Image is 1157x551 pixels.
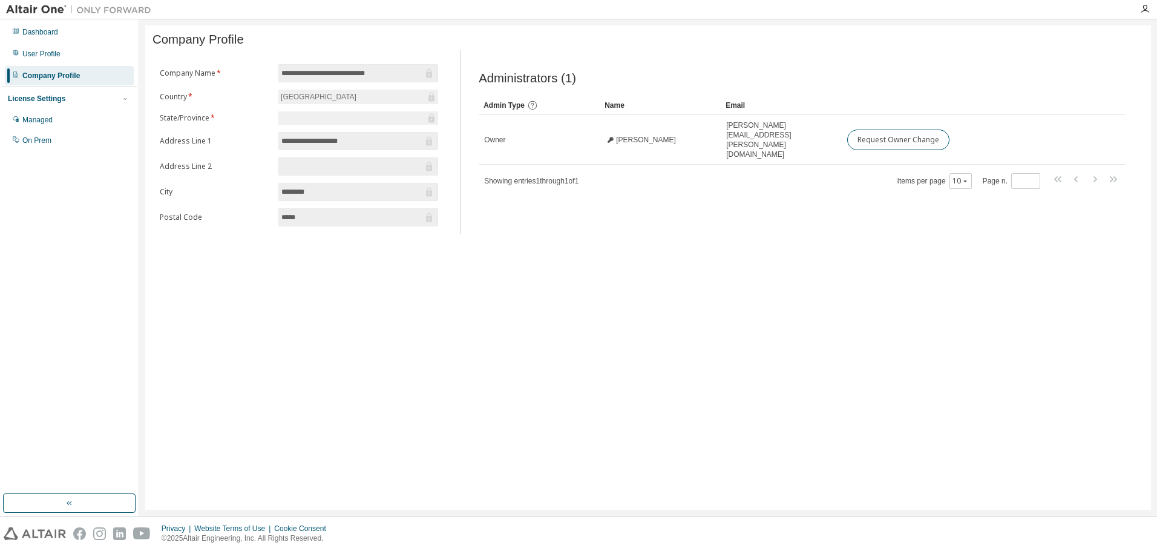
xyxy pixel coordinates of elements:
[278,90,438,104] div: [GEOGRAPHIC_DATA]
[160,68,271,78] label: Company Name
[152,33,244,47] span: Company Profile
[6,4,157,16] img: Altair One
[4,527,66,540] img: altair_logo.svg
[22,27,58,37] div: Dashboard
[22,71,80,81] div: Company Profile
[983,173,1040,189] span: Page n.
[160,136,271,146] label: Address Line 1
[160,113,271,123] label: State/Province
[605,96,716,115] div: Name
[194,524,274,533] div: Website Terms of Use
[73,527,86,540] img: facebook.svg
[279,90,358,104] div: [GEOGRAPHIC_DATA]
[726,120,836,159] span: [PERSON_NAME][EMAIL_ADDRESS][PERSON_NAME][DOMAIN_NAME]
[162,524,194,533] div: Privacy
[897,173,972,189] span: Items per page
[22,49,61,59] div: User Profile
[484,177,578,185] span: Showing entries 1 through 1 of 1
[93,527,106,540] img: instagram.svg
[616,135,676,145] span: [PERSON_NAME]
[22,136,51,145] div: On Prem
[133,527,151,540] img: youtube.svg
[22,115,53,125] div: Managed
[952,176,969,186] button: 10
[8,94,65,104] div: License Settings
[160,162,271,171] label: Address Line 2
[160,213,271,222] label: Postal Code
[274,524,333,533] div: Cookie Consent
[113,527,126,540] img: linkedin.svg
[160,92,271,102] label: Country
[162,533,333,544] p: © 2025 Altair Engineering, Inc. All Rights Reserved.
[479,71,576,85] span: Administrators (1)
[847,130,949,150] button: Request Owner Change
[160,187,271,197] label: City
[726,96,837,115] div: Email
[483,101,525,110] span: Admin Type
[484,135,505,145] span: Owner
